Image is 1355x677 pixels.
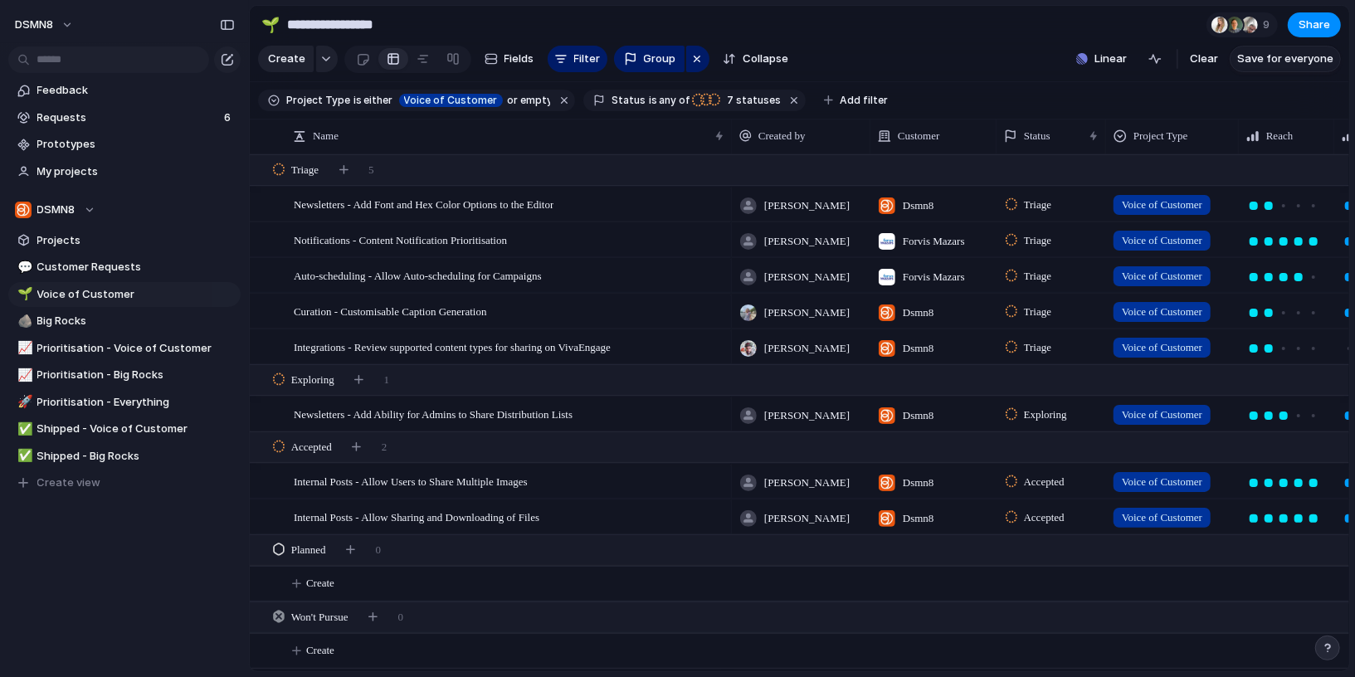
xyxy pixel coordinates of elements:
span: is [649,93,657,108]
span: Internal Posts - Allow Users to Share Multiple Images [294,471,528,490]
span: Create view [37,475,101,491]
button: Fields [478,46,541,72]
span: Accepted [1024,474,1065,490]
span: Voice of Customer [37,286,235,303]
span: Voice of Customer [1122,268,1202,285]
span: Status [612,93,646,108]
div: 📈 [17,366,29,385]
span: statuses [722,93,781,108]
span: any of [657,93,690,108]
span: [PERSON_NAME] [764,269,850,285]
span: Curation - Customisable Caption Generation [294,301,487,320]
button: DSMN8 [7,12,82,38]
span: Project Type [1133,128,1188,144]
span: 5 [368,162,374,178]
span: Shipped - Voice of Customer [37,421,235,437]
a: Projects [8,228,241,253]
span: [PERSON_NAME] [764,233,850,250]
span: My projects [37,163,235,180]
span: Feedback [37,82,235,99]
span: either [362,93,394,108]
button: 💬 [15,259,32,275]
span: is [353,93,362,108]
a: 🪨Big Rocks [8,309,241,334]
button: Group [614,46,685,72]
span: Newsletters - Add Font and Hex Color Options to the Editor [294,194,553,213]
span: Add filter [840,93,888,108]
span: DSMN8 [15,17,53,33]
a: Prototypes [8,132,241,157]
span: Customer [898,128,940,144]
span: Exploring [1024,407,1067,423]
span: Voice of Customer [1122,407,1202,423]
span: Create [268,51,305,67]
span: Dsmn8 [903,197,934,214]
div: ✅ [17,446,29,465]
span: or empty [505,93,551,108]
button: Create view [8,470,241,495]
span: Auto-scheduling - Allow Auto-scheduling for Campaigns [294,265,542,285]
span: Planned [291,542,326,558]
div: 💬 [17,258,29,277]
div: ✅Shipped - Big Rocks [8,444,241,469]
span: Prioritisation - Big Rocks [37,367,235,383]
span: [PERSON_NAME] [764,407,850,424]
a: 🌱Voice of Customer [8,282,241,307]
span: Project Type [286,93,350,108]
span: Triage [1024,232,1051,249]
span: Create [306,575,334,592]
span: Triage [1024,197,1051,213]
span: Voice of Customer [1122,339,1202,356]
div: 🌱 [17,285,29,304]
span: [PERSON_NAME] [764,304,850,321]
div: 🪨 [17,312,29,331]
span: Voice of Customer [1122,232,1202,249]
button: 🌱 [257,12,284,38]
span: Integrations - Review supported content types for sharing on VivaEngage [294,337,611,356]
span: Created by [758,128,806,144]
span: Forvis Mazars [903,269,965,285]
span: Group [644,51,676,67]
button: isany of [646,91,693,110]
span: Name [313,128,339,144]
button: 7 statuses [691,91,784,110]
span: Fields [504,51,534,67]
span: DSMN8 [37,202,76,218]
button: ✅ [15,421,32,437]
a: Feedback [8,78,241,103]
div: 📈Prioritisation - Big Rocks [8,363,241,387]
button: Linear [1070,46,1133,71]
a: 💬Customer Requests [8,255,241,280]
span: 9 [1263,17,1275,33]
button: Share [1288,12,1341,37]
button: 🌱 [15,286,32,303]
span: Dsmn8 [903,475,934,491]
span: Filter [574,51,601,67]
a: ✅Shipped - Voice of Customer [8,416,241,441]
span: 1 [384,372,390,388]
span: 2 [382,439,387,455]
span: Dsmn8 [903,304,934,321]
a: 📈Prioritisation - Voice of Customer [8,336,241,361]
span: Triage [291,162,319,178]
a: 🚀Prioritisation - Everything [8,390,241,415]
a: My projects [8,159,241,184]
span: Triage [1024,339,1051,356]
span: Collapse [743,51,788,67]
div: 🚀 [17,392,29,412]
span: 6 [224,110,234,126]
span: Prioritisation - Voice of Customer [37,340,235,357]
span: 0 [398,609,404,626]
button: 🪨 [15,313,32,329]
button: Create [258,46,314,72]
button: Save for everyone [1230,46,1341,72]
span: [PERSON_NAME] [764,197,850,214]
span: Triage [1024,268,1051,285]
span: [PERSON_NAME] [764,510,850,527]
span: Customer Requests [37,259,235,275]
span: Accepted [291,439,332,455]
